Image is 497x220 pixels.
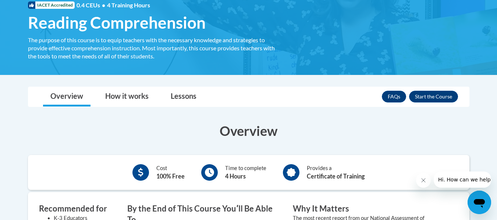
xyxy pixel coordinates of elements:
[98,87,156,107] a: How it works
[43,87,90,107] a: Overview
[39,203,116,214] h3: Recommended for
[293,203,447,214] h3: Why It Matters
[225,164,266,181] div: Time to complete
[409,91,458,102] button: Enroll
[107,1,150,8] span: 4 Training Hours
[382,91,406,102] a: FAQs
[4,5,60,11] span: Hi. How can we help?
[307,173,365,180] b: Certificate of Training
[156,164,185,181] div: Cost
[307,164,365,181] div: Provides a
[163,87,204,107] a: Lessons
[77,1,150,9] span: 0.4 CEUs
[28,122,469,140] h3: Overview
[416,173,431,188] iframe: Close message
[102,1,105,8] span: •
[28,13,206,32] span: Reading Comprehension
[434,172,491,188] iframe: Message from company
[28,36,282,60] div: The purpose of this course is to equip teachers with the necessary knowledge and strategies to pr...
[225,173,246,180] b: 4 Hours
[468,191,491,214] iframe: Button to launch messaging window
[156,173,185,180] b: 100% Free
[28,1,75,9] span: IACET Accredited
